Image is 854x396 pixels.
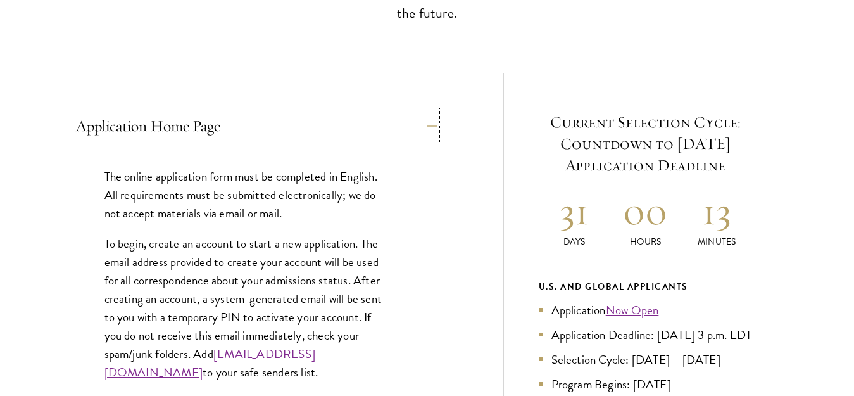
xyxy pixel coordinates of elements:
p: The online application form must be completed in English. All requirements must be submitted elec... [104,167,389,222]
a: [EMAIL_ADDRESS][DOMAIN_NAME] [104,345,315,381]
li: Program Begins: [DATE] [539,375,753,393]
h2: 31 [539,188,610,235]
p: To begin, create an account to start a new application. The email address provided to create your... [104,234,389,382]
li: Application [539,301,753,319]
p: Minutes [681,235,753,248]
p: Hours [610,235,681,248]
p: Days [539,235,610,248]
li: Application Deadline: [DATE] 3 p.m. EDT [539,326,753,344]
a: Now Open [606,301,659,319]
h5: Current Selection Cycle: Countdown to [DATE] Application Deadline [539,112,753,176]
div: U.S. and Global Applicants [539,279,753,295]
h2: 00 [610,188,681,235]
li: Selection Cycle: [DATE] – [DATE] [539,350,753,369]
h2: 13 [681,188,753,235]
button: Application Home Page [76,111,437,141]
